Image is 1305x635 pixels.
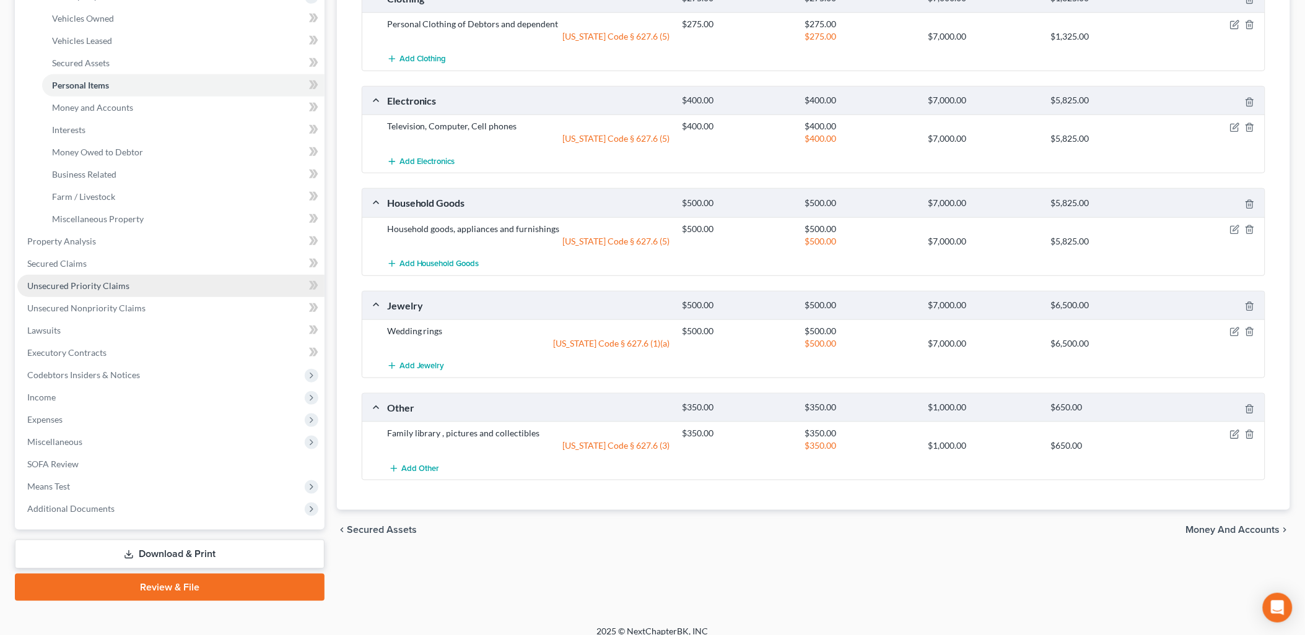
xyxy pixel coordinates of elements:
a: SOFA Review [17,453,325,475]
a: Secured Assets [42,52,325,74]
div: $400.00 [676,95,799,106]
div: $350.00 [799,427,922,439]
button: Add Clothing [387,48,447,71]
div: $350.00 [676,402,799,413]
a: Money and Accounts [42,97,325,119]
span: Executory Contracts [27,347,107,358]
div: Family library , pictures and collectibles [381,427,676,439]
span: Money and Accounts [52,102,133,113]
div: $275.00 [799,30,922,43]
div: $500.00 [676,325,799,337]
div: $500.00 [799,197,922,209]
div: $350.00 [799,402,922,413]
a: Interests [42,119,325,141]
span: Secured Claims [27,258,87,269]
div: $6,500.00 [1045,300,1168,311]
span: Property Analysis [27,236,96,246]
a: Money Owed to Debtor [42,141,325,163]
div: [US_STATE] Code § 627.6 (5) [381,235,676,248]
div: $400.00 [676,120,799,132]
a: Review & File [15,574,325,601]
button: Add Jewelry [387,355,445,378]
div: $5,825.00 [1045,197,1168,209]
div: $350.00 [799,439,922,452]
span: Secured Assets [347,525,417,535]
div: Television, Computer, Cell phones [381,120,676,132]
span: Vehicles Leased [52,35,112,46]
div: Personal Clothing of Debtors and dependent [381,18,676,30]
button: chevron_left Secured Assets [337,525,417,535]
div: $7,000.00 [922,132,1045,145]
div: $650.00 [1045,439,1168,452]
div: $7,000.00 [922,95,1045,106]
span: Money and Accounts [1186,525,1280,535]
button: Money and Accounts chevron_right [1186,525,1290,535]
div: [US_STATE] Code § 627.6 (3) [381,439,676,452]
div: Household goods, appliances and furnishings [381,223,676,235]
span: Add Household Goods [399,259,479,269]
div: Wedding rings [381,325,676,337]
div: Jewelry [381,299,676,312]
div: $500.00 [799,235,922,248]
div: $1,000.00 [922,439,1045,452]
button: Add Other [387,457,442,480]
div: [US_STATE] Code § 627.6 (5) [381,30,676,43]
a: Property Analysis [17,230,325,253]
span: Lawsuits [27,325,61,335]
div: $400.00 [799,120,922,132]
span: Add Electronics [399,157,455,166]
div: $275.00 [676,18,799,30]
a: Farm / Livestock [42,186,325,208]
a: Unsecured Priority Claims [17,275,325,297]
span: Secured Assets [52,58,110,68]
div: Open Intercom Messenger [1263,593,1293,623]
div: $500.00 [676,223,799,235]
span: Means Test [27,481,70,491]
span: Vehicles Owned [52,13,114,24]
button: Add Electronics [387,150,455,173]
span: Add Clothing [399,54,447,64]
div: $275.00 [799,18,922,30]
a: Secured Claims [17,253,325,275]
a: Personal Items [42,74,325,97]
div: $500.00 [799,337,922,350]
div: $500.00 [799,223,922,235]
div: $650.00 [1045,402,1168,413]
span: Interests [52,124,85,135]
span: Business Related [52,169,116,179]
div: $5,825.00 [1045,235,1168,248]
button: Add Household Goods [387,253,479,275]
div: [US_STATE] Code § 627.6 (5) [381,132,676,145]
div: Household Goods [381,196,676,209]
a: Miscellaneous Property [42,208,325,230]
div: [US_STATE] Code § 627.6 (1)(a) [381,337,676,350]
a: Executory Contracts [17,342,325,364]
div: $7,000.00 [922,337,1045,350]
a: Vehicles Owned [42,7,325,30]
div: $7,000.00 [922,197,1045,209]
div: $400.00 [799,95,922,106]
div: $500.00 [799,300,922,311]
div: $6,500.00 [1045,337,1168,350]
div: $400.00 [799,132,922,145]
span: Add Other [401,464,439,473]
span: Add Jewelry [399,361,445,371]
span: Income [27,392,56,402]
div: $500.00 [799,325,922,337]
a: Unsecured Nonpriority Claims [17,297,325,319]
span: Miscellaneous [27,436,82,447]
div: $7,000.00 [922,300,1045,311]
span: SOFA Review [27,459,79,469]
i: chevron_left [337,525,347,535]
span: Unsecured Priority Claims [27,280,129,291]
a: Vehicles Leased [42,30,325,52]
a: Business Related [42,163,325,186]
div: $500.00 [676,197,799,209]
div: $500.00 [676,300,799,311]
span: Expenses [27,414,63,425]
div: $7,000.00 [922,30,1045,43]
span: Codebtors Insiders & Notices [27,369,140,380]
div: $5,825.00 [1045,132,1168,145]
span: Personal Items [52,80,109,90]
span: Unsecured Nonpriority Claims [27,303,146,313]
